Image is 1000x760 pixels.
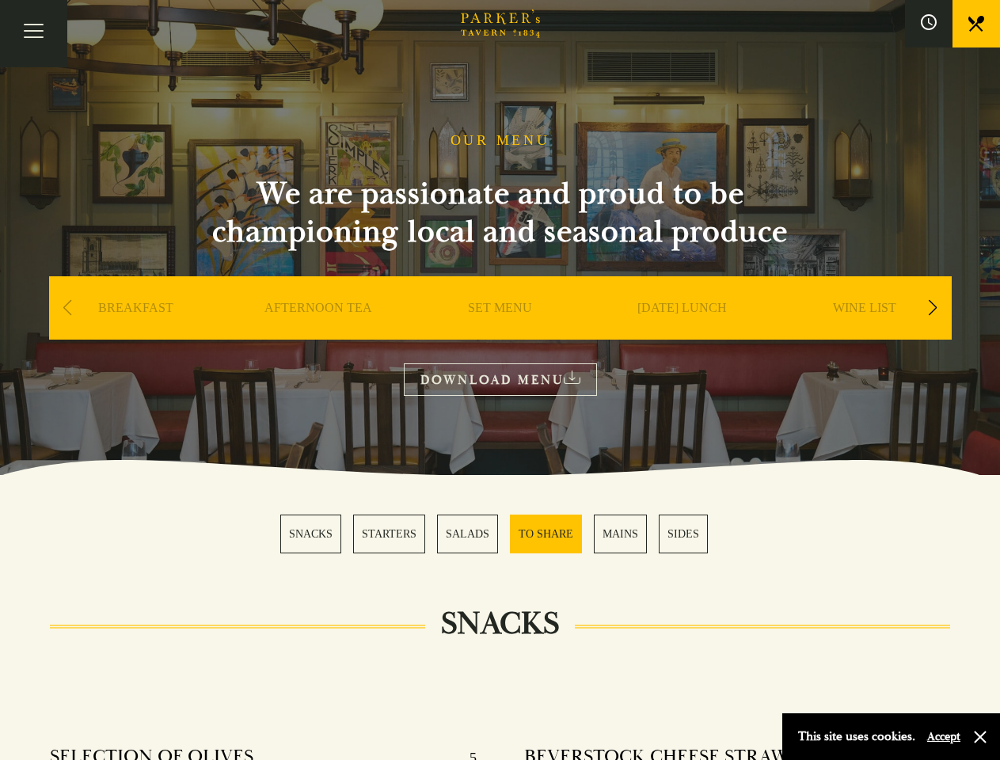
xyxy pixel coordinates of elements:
[425,605,575,643] h2: SNACKS
[451,132,550,150] h1: OUR MENU
[49,276,223,387] div: 1 / 9
[659,515,708,553] a: 6 / 6
[972,729,988,745] button: Close and accept
[404,363,597,396] a: DOWNLOAD MENU
[595,276,770,387] div: 4 / 9
[57,291,78,325] div: Previous slide
[437,515,498,553] a: 3 / 6
[594,515,647,553] a: 5 / 6
[798,725,915,748] p: This site uses cookies.
[413,276,587,387] div: 3 / 9
[98,300,173,363] a: BREAKFAST
[231,276,405,387] div: 2 / 9
[922,291,944,325] div: Next slide
[833,300,896,363] a: WINE LIST
[184,175,817,251] h2: We are passionate and proud to be championing local and seasonal produce
[778,276,952,387] div: 5 / 9
[510,515,582,553] a: 4 / 6
[927,729,960,744] button: Accept
[637,300,727,363] a: [DATE] LUNCH
[353,515,425,553] a: 2 / 6
[264,300,372,363] a: AFTERNOON TEA
[280,515,341,553] a: 1 / 6
[468,300,532,363] a: SET MENU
